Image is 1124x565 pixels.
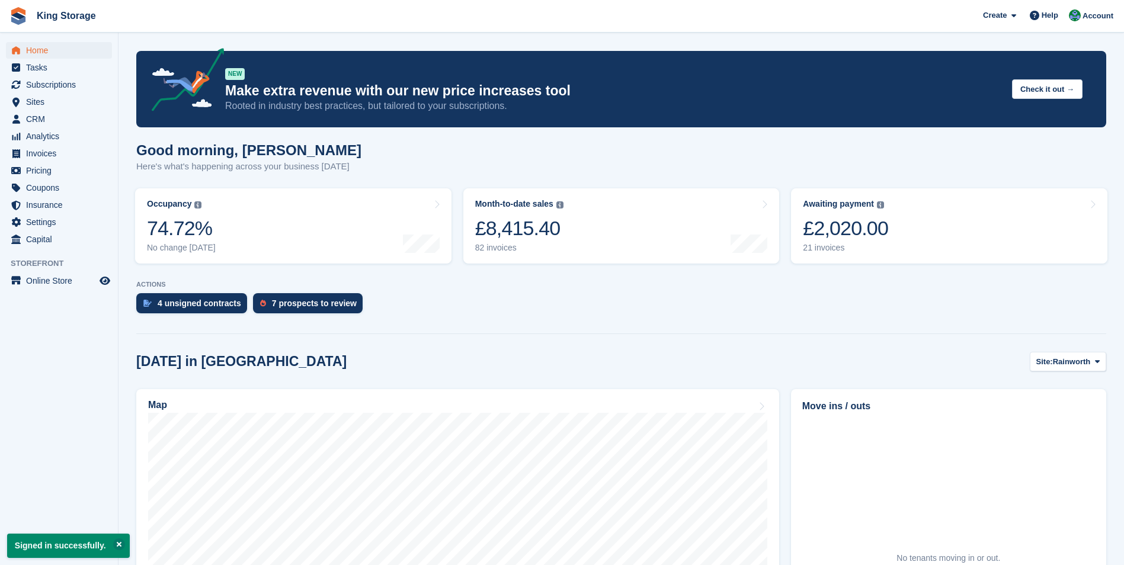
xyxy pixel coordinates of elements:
[272,298,357,308] div: 7 prospects to review
[6,214,112,230] a: menu
[225,99,1003,113] p: Rooted in industry best practices, but tailored to your subscriptions.
[6,128,112,145] a: menu
[135,188,451,264] a: Occupancy 74.72% No change [DATE]
[9,7,27,25] img: stora-icon-8386f47178a22dfd0bd8f6a31ec36ba5ce8667c1dd55bd0f319d3a0aa187defe.svg
[475,216,563,240] div: £8,415.40
[6,162,112,179] a: menu
[253,293,369,319] a: 7 prospects to review
[194,201,201,208] img: icon-info-grey-7440780725fd019a000dd9b08b2336e03edf1995a4989e88bcd33f0948082b44.svg
[803,199,874,209] div: Awaiting payment
[475,243,563,253] div: 82 invoices
[803,243,888,253] div: 21 invoices
[26,128,97,145] span: Analytics
[556,201,563,208] img: icon-info-grey-7440780725fd019a000dd9b08b2336e03edf1995a4989e88bcd33f0948082b44.svg
[26,42,97,59] span: Home
[26,272,97,289] span: Online Store
[136,160,361,174] p: Here's what's happening across your business [DATE]
[6,94,112,110] a: menu
[475,199,553,209] div: Month-to-date sales
[1030,352,1106,371] button: Site: Rainworth
[7,534,130,558] p: Signed in successfully.
[11,258,118,269] span: Storefront
[148,400,167,410] h2: Map
[225,82,1003,99] p: Make extra revenue with our new price increases tool
[26,59,97,76] span: Tasks
[26,111,97,127] span: CRM
[6,59,112,76] a: menu
[6,76,112,93] a: menu
[98,274,112,288] a: Preview store
[147,199,191,209] div: Occupancy
[1053,356,1091,368] span: Rainworth
[26,179,97,196] span: Coupons
[147,243,216,253] div: No change [DATE]
[877,201,884,208] img: icon-info-grey-7440780725fd019a000dd9b08b2336e03edf1995a4989e88bcd33f0948082b44.svg
[983,9,1007,21] span: Create
[6,111,112,127] a: menu
[26,145,97,162] span: Invoices
[225,68,245,80] div: NEW
[26,76,97,93] span: Subscriptions
[6,145,112,162] a: menu
[802,399,1095,413] h2: Move ins / outs
[147,216,216,240] div: 74.72%
[26,231,97,248] span: Capital
[1069,9,1081,21] img: John King
[1036,356,1053,368] span: Site:
[136,142,361,158] h1: Good morning, [PERSON_NAME]
[6,272,112,289] a: menu
[6,197,112,213] a: menu
[136,354,347,370] h2: [DATE] in [GEOGRAPHIC_DATA]
[463,188,780,264] a: Month-to-date sales £8,415.40 82 invoices
[143,300,152,307] img: contract_signature_icon-13c848040528278c33f63329250d36e43548de30e8caae1d1a13099fd9432cc5.svg
[26,94,97,110] span: Sites
[1042,9,1058,21] span: Help
[26,214,97,230] span: Settings
[136,281,1106,288] p: ACTIONS
[791,188,1107,264] a: Awaiting payment £2,020.00 21 invoices
[803,216,888,240] div: £2,020.00
[32,6,101,25] a: King Storage
[26,162,97,179] span: Pricing
[136,293,253,319] a: 4 unsigned contracts
[6,179,112,196] a: menu
[6,231,112,248] a: menu
[26,197,97,213] span: Insurance
[896,552,1000,564] div: No tenants moving in or out.
[6,42,112,59] a: menu
[1083,10,1113,22] span: Account
[1012,79,1083,99] button: Check it out →
[260,300,266,307] img: prospect-51fa495bee0391a8d652442698ab0144808aea92771e9ea1ae160a38d050c398.svg
[158,298,241,308] div: 4 unsigned contracts
[142,48,225,115] img: price-adjustments-announcement-icon-8257ccfd72463d97f412b2fc003d46551f7dbcb40ab6d574587a9cd5c0d94...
